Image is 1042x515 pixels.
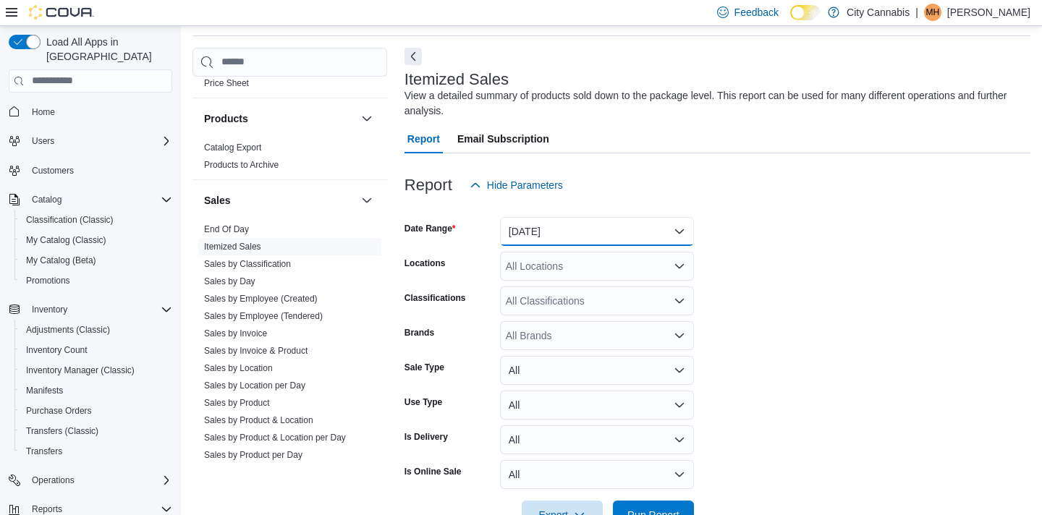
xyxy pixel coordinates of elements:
[26,161,172,179] span: Customers
[20,321,172,339] span: Adjustments (Classic)
[500,391,694,420] button: All
[204,159,279,171] span: Products to Archive
[358,110,376,127] button: Products
[404,362,444,373] label: Sale Type
[404,431,448,443] label: Is Delivery
[204,258,291,270] span: Sales by Classification
[20,382,172,399] span: Manifests
[26,255,96,266] span: My Catalog (Beta)
[32,135,54,147] span: Users
[20,211,119,229] a: Classification (Classic)
[26,234,106,246] span: My Catalog (Classic)
[32,194,62,205] span: Catalog
[204,450,302,460] a: Sales by Product per Day
[204,449,302,461] span: Sales by Product per Day
[20,443,172,460] span: Transfers
[924,4,941,21] div: Michael Holmstrom
[14,401,178,421] button: Purchase Orders
[26,446,62,457] span: Transfers
[204,398,270,408] a: Sales by Product
[204,433,346,443] a: Sales by Product & Location per Day
[192,139,387,179] div: Products
[26,301,172,318] span: Inventory
[3,160,178,181] button: Customers
[404,48,422,65] button: Next
[26,425,98,437] span: Transfers (Classic)
[464,171,569,200] button: Hide Parameters
[26,103,172,121] span: Home
[192,75,387,98] div: Pricing
[204,414,313,426] span: Sales by Product & Location
[20,272,76,289] a: Promotions
[204,380,305,391] a: Sales by Location per Day
[3,101,178,122] button: Home
[204,310,323,322] span: Sales by Employee (Tendered)
[500,425,694,454] button: All
[204,311,323,321] a: Sales by Employee (Tendered)
[457,124,549,153] span: Email Subscription
[204,293,318,305] span: Sales by Employee (Created)
[204,432,346,443] span: Sales by Product & Location per Day
[26,191,67,208] button: Catalog
[20,252,172,269] span: My Catalog (Beta)
[41,35,172,64] span: Load All Apps in [GEOGRAPHIC_DATA]
[204,363,273,373] a: Sales by Location
[26,191,172,208] span: Catalog
[26,324,110,336] span: Adjustments (Classic)
[26,365,135,376] span: Inventory Manager (Classic)
[14,360,178,380] button: Inventory Manager (Classic)
[404,223,456,234] label: Date Range
[404,327,434,339] label: Brands
[20,443,68,460] a: Transfers
[20,422,104,440] a: Transfers (Classic)
[32,165,74,176] span: Customers
[3,299,178,320] button: Inventory
[26,385,63,396] span: Manifests
[204,362,273,374] span: Sales by Location
[204,328,267,339] a: Sales by Invoice
[14,210,178,230] button: Classification (Classic)
[14,380,178,401] button: Manifests
[26,275,70,286] span: Promotions
[26,405,92,417] span: Purchase Orders
[26,472,80,489] button: Operations
[20,252,102,269] a: My Catalog (Beta)
[947,4,1030,21] p: [PERSON_NAME]
[204,346,308,356] a: Sales by Invoice & Product
[204,193,355,208] button: Sales
[204,111,355,126] button: Products
[204,142,261,153] span: Catalog Export
[204,160,279,170] a: Products to Archive
[915,4,918,21] p: |
[3,190,178,210] button: Catalog
[26,472,172,489] span: Operations
[404,466,462,477] label: Is Online Sale
[404,292,466,304] label: Classifications
[734,5,779,20] span: Feedback
[204,276,255,286] a: Sales by Day
[790,20,791,21] span: Dark Mode
[847,4,910,21] p: City Cannabis
[32,503,62,515] span: Reports
[26,103,61,121] a: Home
[204,77,249,89] span: Price Sheet
[20,402,98,420] a: Purchase Orders
[26,162,80,179] a: Customers
[20,362,172,379] span: Inventory Manager (Classic)
[674,330,685,341] button: Open list of options
[3,470,178,490] button: Operations
[487,178,563,192] span: Hide Parameters
[14,250,178,271] button: My Catalog (Beta)
[26,132,172,150] span: Users
[204,224,249,234] a: End Of Day
[20,321,116,339] a: Adjustments (Classic)
[26,214,114,226] span: Classification (Classic)
[358,192,376,209] button: Sales
[20,362,140,379] a: Inventory Manager (Classic)
[790,5,821,20] input: Dark Mode
[204,294,318,304] a: Sales by Employee (Created)
[20,272,172,289] span: Promotions
[14,320,178,340] button: Adjustments (Classic)
[32,304,67,315] span: Inventory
